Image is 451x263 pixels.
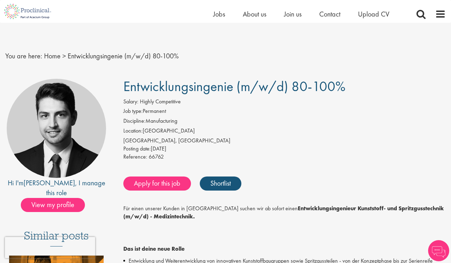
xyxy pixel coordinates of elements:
a: Join us [284,9,302,19]
a: Jobs [213,9,225,19]
span: Highly Competitive [140,98,181,105]
span: Entwicklungsingenie (m/w/d) 80-100% [123,77,345,95]
a: Upload CV [358,9,389,19]
img: Chatbot [428,240,449,261]
img: imeage of recruiter Thomas Wenig [7,79,106,178]
label: Location: [123,127,143,135]
div: [GEOGRAPHIC_DATA], [GEOGRAPHIC_DATA] [123,137,446,145]
a: Apply for this job [123,177,191,191]
div: Hi I'm , I manage this role [5,178,107,198]
strong: Das ist deine neue Rolle [123,245,185,252]
label: Discipline: [123,117,146,125]
span: 66762 [149,153,164,160]
label: Reference: [123,153,147,161]
label: Salary: [123,98,138,106]
p: Für einen unserer Kunden in [GEOGRAPHIC_DATA] suchen wir ab sofort einen [123,205,446,253]
span: > [62,51,66,60]
a: About us [243,9,266,19]
li: Permanent [123,107,446,117]
strong: Entwicklungsingenieur Kunststoff- und Spritzgusstechnik (m/w/d) - Medizintechnik. [123,205,444,220]
iframe: reCAPTCHA [5,237,95,258]
a: [PERSON_NAME] [24,178,75,187]
span: Posting date: [123,145,151,152]
a: Contact [319,9,340,19]
a: View my profile [21,199,92,209]
span: Entwicklungsingenie (m/w/d) 80-100% [68,51,179,60]
a: breadcrumb link [44,51,61,60]
li: [GEOGRAPHIC_DATA] [123,127,446,137]
div: [DATE] [123,145,446,153]
h3: Similar posts [24,230,89,246]
span: View my profile [21,198,85,212]
label: Job type: [123,107,143,115]
span: You are here: [5,51,42,60]
li: Manufacturing [123,117,446,127]
a: Shortlist [200,177,241,191]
